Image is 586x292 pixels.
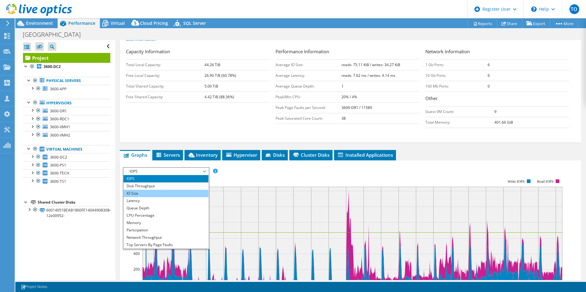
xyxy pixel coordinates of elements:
td: Total Local Capacity: [126,59,204,70]
b: 20% / 4% [341,94,357,99]
li: CPU Percentage [124,212,208,219]
td: 10 Gb Ports: [425,70,488,81]
li: Top Servers By Page Faults [124,241,208,249]
b: 38 [341,116,346,121]
a: Physical Servers [23,77,110,85]
td: Guest VM Count: [425,106,495,117]
span: TO [569,4,579,14]
b: 6 [488,73,490,78]
h3: Network Information [425,48,569,56]
span: 3600-DR1 [50,108,67,114]
b: reads: 75.11 KiB / writes: 34.27 KiB [341,62,400,67]
a: Share [497,19,522,28]
a: 3600-VMH1 [23,123,110,131]
h3: Performance Information [276,48,419,56]
span: 3600-PS1 [50,163,66,168]
text: 400 [133,251,140,256]
span: Disks [265,152,285,158]
a: Virtual Machines [23,145,110,153]
h3: Capacity Information [126,48,269,56]
text: Read IOPS [537,179,554,184]
a: 3600-TS1 [23,177,110,185]
td: 100 Mb Ports: [425,81,488,92]
li: Participation [124,226,208,234]
a: 3600-VMH2 [23,131,110,139]
span: Cluster Disks [292,152,329,158]
b: 401.66 GiB [494,120,513,125]
h3: Other [425,95,569,103]
li: Queue Depth [124,204,208,212]
b: 6 [488,62,490,67]
a: 3600-DR1 [23,107,110,115]
span: Servers [155,152,180,158]
span: 3600-DC2 [50,155,67,160]
td: Peak Saturated Core Count: [276,113,341,124]
li: IOPS [124,175,208,182]
a: 3600-DC2 [23,63,110,71]
td: Average IO Size: [276,59,341,70]
b: 26.90 TiB (60.78%) [204,73,236,78]
td: Peak/Min CPU: [276,92,341,102]
td: Free Local Capacity: [126,70,204,81]
b: 1 [341,84,344,89]
td: Total Memory: [425,117,495,128]
b: 0 [488,84,490,89]
a: Reports [468,19,497,28]
span: Inventory [188,152,218,158]
span: 3600-TS1 [50,179,66,184]
span: Performance [68,20,95,26]
span: Virtual [111,20,125,26]
a: Project [23,53,110,63]
b: 44.26 TiB [204,62,220,67]
b: 4.42 TiB (88.36%) [204,94,234,99]
span: Cloud Pricing [140,20,168,26]
td: 1 Gb Ports: [425,59,488,70]
span: Hypervisor [225,152,257,158]
div: Shared Cluster Disks [38,199,110,206]
a: Less Information [126,37,161,42]
span: 3600-RDC1 [50,116,69,122]
span: Environment [26,20,53,26]
a: 3600-PS1 [23,161,110,169]
li: Memory [124,219,208,226]
a: 60014051BEAB1860FE140A49083084E3-12e00952- [23,206,110,219]
b: 9 [494,109,497,114]
span: Graphs [123,152,147,158]
a: 3600-APP [23,85,110,93]
a: Hypervisors [23,99,110,107]
span: 3600-VMH1 [50,124,70,129]
span: SQL Server [183,20,206,26]
a: Project Notes [17,283,51,291]
a: 3600-RDC1 [23,115,110,123]
td: Average Latency: [276,70,341,81]
svg: \n [531,6,537,12]
span: IOPS [127,168,205,175]
span: Installed Applications [337,152,393,158]
b: 3600-DR1 / 11589 [341,105,372,110]
td: Peak Page Faults per Second: [276,102,341,113]
li: IO Size [124,190,208,197]
td: Average Queue Depth: [276,81,341,92]
text: Write IOPS [508,179,525,184]
h1: [GEOGRAPHIC_DATA] [20,31,90,38]
b: 5.00 TiB [204,84,218,89]
li: Disk Throughput [124,182,208,190]
td: Total Shared Capacity: [126,81,204,92]
b: reads: 7.62 ms / writes: 4.14 ms [341,73,395,78]
span: 3600-TECH [50,170,69,176]
a: 3600-TECH [23,169,110,177]
b: 3600-DC2 [44,64,61,69]
a: More [550,19,578,28]
span: 3600-VMH2 [50,133,70,138]
td: Free Shared Capacity: [126,92,204,102]
a: 3600-DC2 [23,153,110,161]
li: Network Throughput [124,234,208,241]
span: 3600-APP [50,86,67,92]
li: Latency [124,197,208,204]
a: Export [522,19,550,28]
text: 200 [133,267,140,272]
